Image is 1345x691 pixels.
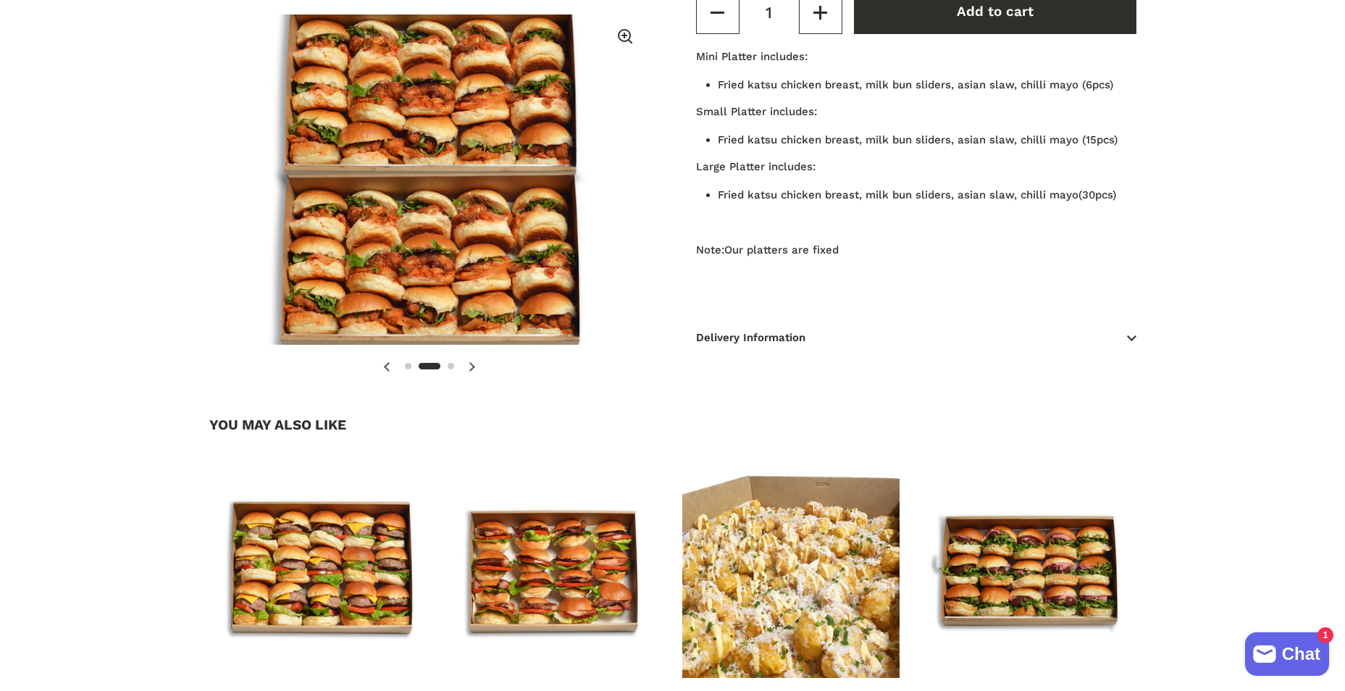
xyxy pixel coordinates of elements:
span: Fried katsu chicken breast, milk bun sliders, asian slaw, chilli mayo (6pcs) [718,78,1113,91]
img: Loaded Tater Tots [682,461,900,679]
span: Our platters are fixed [724,243,839,256]
img: Katsu Chicken Slider Platter [209,14,650,345]
inbox-online-store-chat: Shopify online store chat [1241,632,1333,679]
img: Falafel Slider Platter [918,461,1136,679]
span: Fried katsu chicken breast, milk bun sliders, asian slaw, chilli mayo [718,188,1078,201]
span: Add to cart [957,4,1034,20]
span: Delivery Information [696,316,1136,360]
span: YOU MAY ALSO LIKE [209,418,346,432]
i: Note: [696,243,724,256]
b: Small Platter includes: [696,105,817,118]
b: Large Platter includes: [696,160,816,173]
span: ) [718,188,1116,201]
b: Mini Platter includes: [696,50,808,63]
img: Wagyu Cheeseburger Slider Platter [209,461,427,679]
span: Fried katsu chicken breast, milk bun sliders, asian slaw, chilli mayo (15pcs) [718,133,1118,146]
span: (30pcs [1078,188,1113,201]
img: BLT Slider Platter [445,461,663,679]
